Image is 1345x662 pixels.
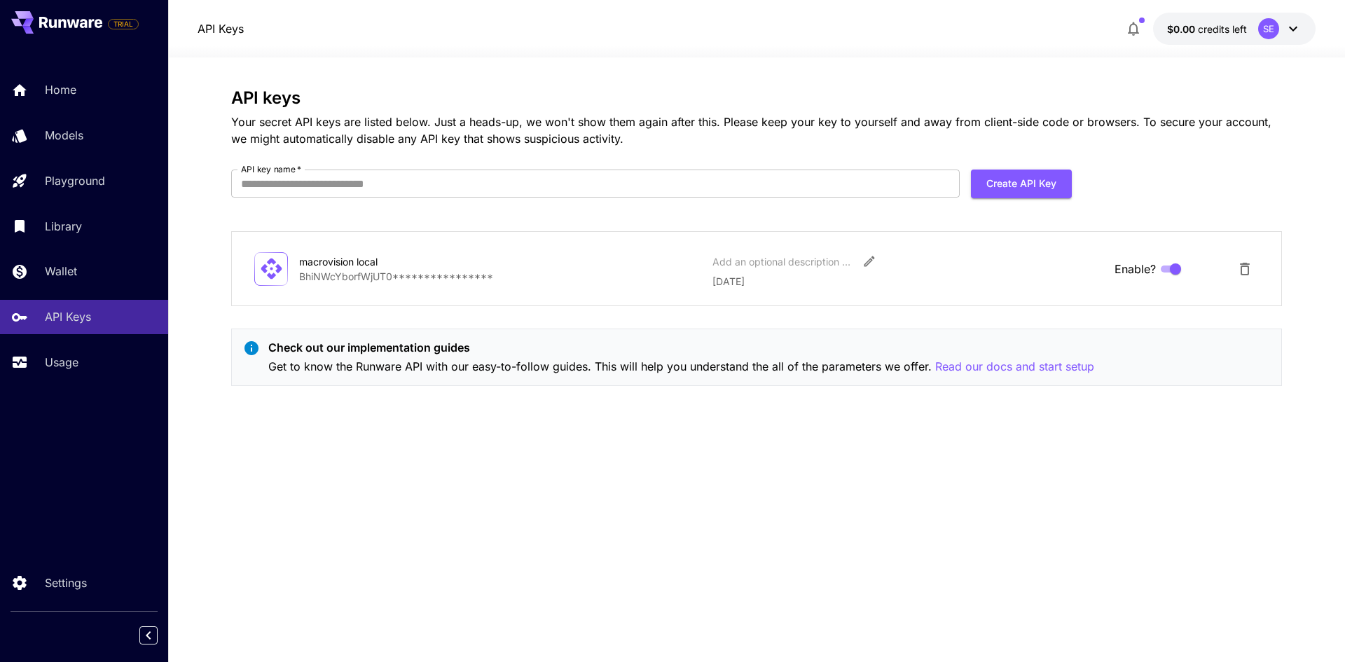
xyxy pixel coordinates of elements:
p: Usage [45,354,78,371]
div: SE [1258,18,1279,39]
p: API Keys [45,308,91,325]
span: Add your payment card to enable full platform functionality. [108,15,139,32]
p: [DATE] [712,274,1103,289]
div: $0.00 [1167,22,1247,36]
p: Settings [45,574,87,591]
p: Playground [45,172,105,189]
div: Add an optional description or comment [712,254,853,269]
span: credits left [1198,23,1247,35]
p: Check out our implementation guides [268,339,1094,356]
button: Delete API Key [1231,255,1259,283]
h3: API keys [231,88,1282,108]
button: $0.00SE [1153,13,1316,45]
button: Edit [857,249,882,274]
div: macrovision local [299,254,439,269]
label: API key name [241,163,301,175]
span: TRIAL [109,19,138,29]
p: Library [45,218,82,235]
span: $0.00 [1167,23,1198,35]
p: Models [45,127,83,144]
button: Collapse sidebar [139,626,158,644]
button: Read our docs and start setup [935,358,1094,375]
div: Collapse sidebar [150,623,168,648]
nav: breadcrumb [198,20,244,37]
p: Get to know the Runware API with our easy-to-follow guides. This will help you understand the all... [268,358,1094,375]
span: Enable? [1115,261,1156,277]
p: Wallet [45,263,77,280]
p: Home [45,81,76,98]
p: Your secret API keys are listed below. Just a heads-up, we won't show them again after this. Plea... [231,113,1282,147]
button: Create API Key [971,170,1072,198]
a: API Keys [198,20,244,37]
